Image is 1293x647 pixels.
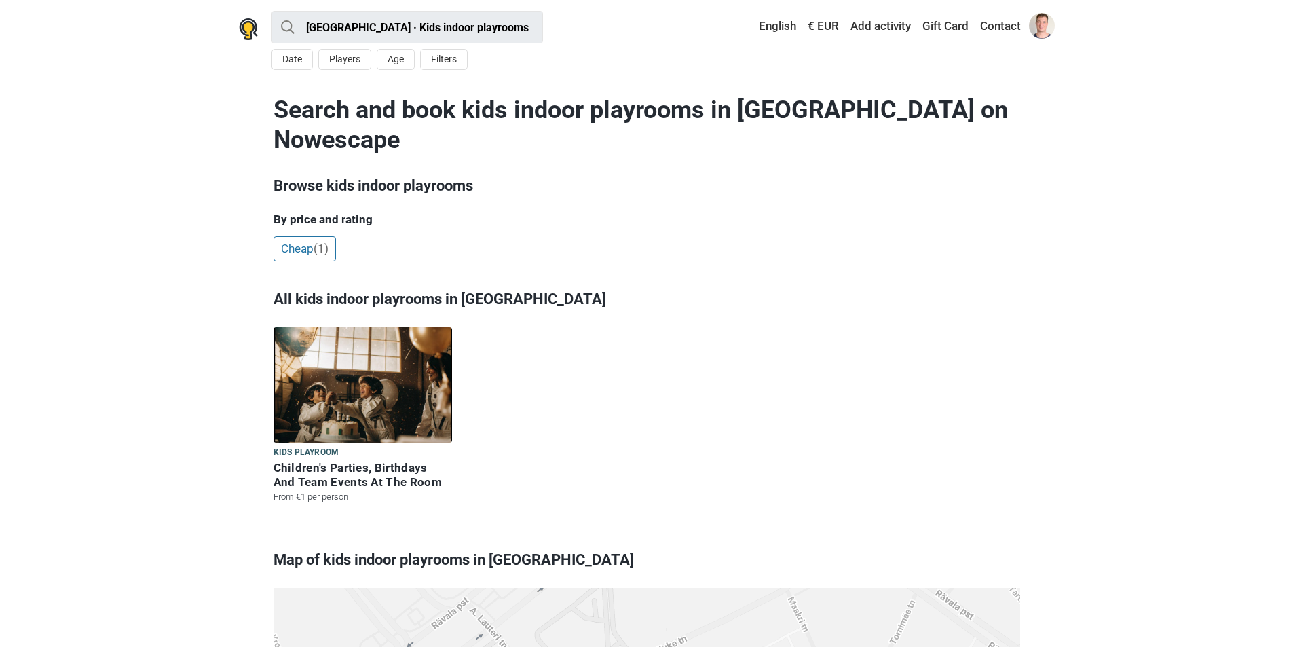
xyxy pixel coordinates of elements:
[239,18,258,40] img: Nowescape logo
[274,542,1020,578] h3: Map of kids indoor playrooms in [GEOGRAPHIC_DATA]
[274,327,452,506] a: Children's Parties, Birthdays And Team Events At The Room Escape Rooms Kids playroom Children's P...
[977,14,1024,39] a: Contact
[377,49,415,70] button: Age
[847,14,914,39] a: Add activity
[420,49,468,70] button: Filters
[804,14,842,39] a: € EUR
[919,14,972,39] a: Gift Card
[274,95,1020,155] h1: Search and book kids indoor playrooms in [GEOGRAPHIC_DATA] on Nowescape
[746,14,800,39] a: English
[274,445,339,460] span: Kids playroom
[274,491,452,503] p: From €1 per person
[274,212,1020,226] h5: By price and rating
[274,236,336,262] a: Cheap(1)
[749,22,759,31] img: English
[271,11,543,43] input: try “London”
[271,49,313,70] button: Date
[314,242,329,255] span: (1)
[274,461,452,489] h6: Children's Parties, Birthdays And Team Events At The Room Escape Rooms
[318,49,371,70] button: Players
[274,282,1020,317] h3: All kids indoor playrooms in [GEOGRAPHIC_DATA]
[274,175,1020,197] h3: Browse kids indoor playrooms
[274,327,452,443] img: Children's Parties, Birthdays And Team Events At The Room Escape Rooms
